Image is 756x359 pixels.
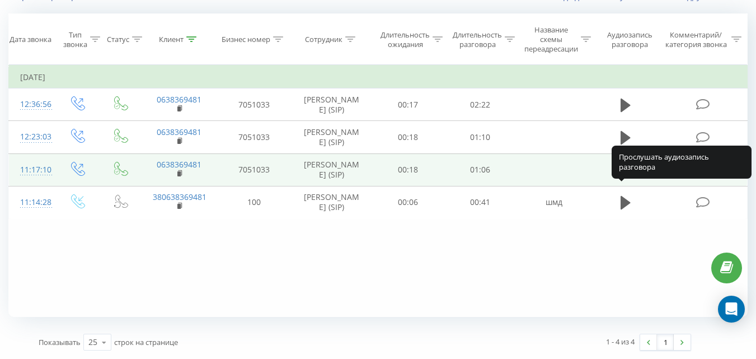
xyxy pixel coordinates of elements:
div: 11:17:10 [20,159,44,181]
div: Прослушать аудиозапись разговора [612,146,752,179]
td: [PERSON_NAME] (SIP) [292,153,372,186]
div: 11:14:28 [20,192,44,213]
div: Сотрудник [305,35,342,44]
td: шмд [516,186,591,218]
div: Аудиозапись разговора [602,30,658,49]
a: 1 [657,334,674,350]
div: Длительность разговора [453,30,502,49]
td: [PERSON_NAME] (SIP) [292,121,372,153]
div: Длительность ожидания [381,30,430,49]
td: 01:10 [444,121,516,153]
a: 0638369481 [157,94,201,105]
a: 0638369481 [157,127,201,137]
div: Бизнес номер [222,35,270,44]
div: Дата звонка [10,35,51,44]
div: 12:36:56 [20,94,44,115]
td: [DATE] [9,66,748,88]
td: 7051033 [217,121,292,153]
div: Название схемы переадресации [524,25,578,54]
td: [PERSON_NAME] (SIP) [292,186,372,218]
div: 1 - 4 из 4 [606,336,635,347]
td: 7051033 [217,88,292,121]
td: 00:17 [372,88,444,121]
td: 7051033 [217,153,292,186]
div: Тип звонка [63,30,87,49]
td: 01:06 [444,153,516,186]
td: 02:22 [444,88,516,121]
td: [PERSON_NAME] (SIP) [292,88,372,121]
div: Статус [107,35,129,44]
div: Клиент [159,35,184,44]
a: 0638369481 [157,159,201,170]
div: 25 [88,337,97,348]
td: 00:41 [444,186,516,218]
td: 00:18 [372,121,444,153]
div: Open Intercom Messenger [718,296,745,323]
div: Комментарий/категория звонка [663,30,729,49]
td: 100 [217,186,292,218]
td: 00:18 [372,153,444,186]
td: 00:06 [372,186,444,218]
span: Показывать [39,337,81,347]
a: 380638369481 [153,192,206,202]
div: 12:23:03 [20,126,44,148]
span: строк на странице [114,337,178,347]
